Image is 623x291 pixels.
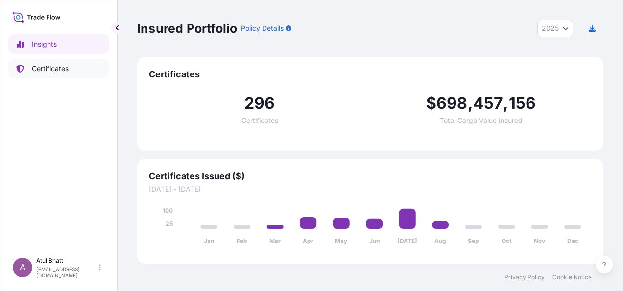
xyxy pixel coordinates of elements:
p: Certificates [32,64,69,73]
p: [EMAIL_ADDRESS][DOMAIN_NAME] [36,267,97,278]
span: A [20,263,25,272]
tspan: Apr [303,237,313,244]
tspan: Oct [502,237,512,244]
span: 698 [436,96,468,111]
span: Certificates [149,69,592,80]
span: , [503,96,508,111]
span: [DATE] - [DATE] [149,184,592,194]
a: Cookie Notice [552,273,592,281]
span: , [468,96,473,111]
span: Certificates [241,117,278,124]
tspan: Aug [434,237,446,244]
span: Certificates Issued ($) [149,170,592,182]
tspan: Jan [204,237,214,244]
tspan: 100 [163,207,173,214]
tspan: Mar [269,237,281,244]
a: Certificates [8,59,109,78]
span: 296 [244,96,275,111]
a: Privacy Policy [504,273,545,281]
p: Insured Portfolio [137,21,237,36]
p: Atul Bhatt [36,257,97,265]
a: Insights [8,34,109,54]
span: 156 [509,96,536,111]
tspan: Jun [369,237,380,244]
p: Policy Details [241,24,284,33]
tspan: Nov [534,237,546,244]
span: $ [426,96,436,111]
span: Total Cargo Value Insured [440,117,523,124]
tspan: Feb [237,237,247,244]
tspan: May [335,237,348,244]
button: Year Selector [537,20,573,37]
span: 457 [473,96,503,111]
tspan: Dec [567,237,578,244]
p: Insights [32,39,57,49]
span: 2025 [542,24,559,33]
tspan: 25 [166,220,173,227]
tspan: Sep [468,237,479,244]
tspan: [DATE] [397,237,417,244]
